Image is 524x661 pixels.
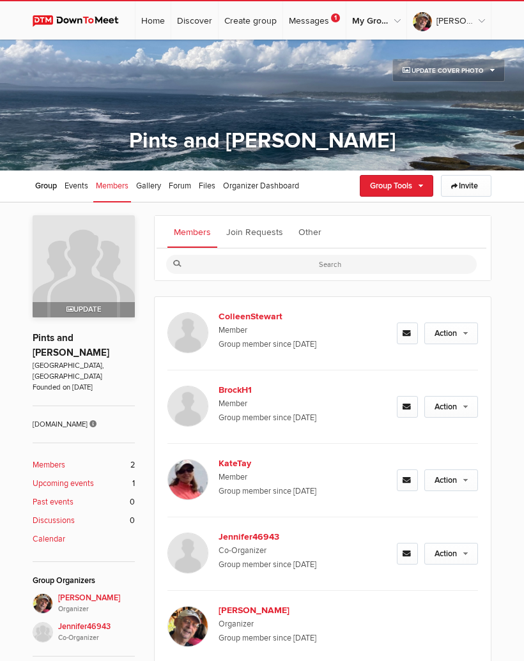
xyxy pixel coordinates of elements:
[219,397,385,411] span: Member
[33,215,135,317] a: Update
[135,1,171,40] a: Home
[167,606,208,647] img: Jim Stewart
[167,459,208,500] img: KateTay
[130,496,135,508] span: 0
[392,59,505,82] a: Update Cover Photo
[292,216,328,248] a: Other
[167,370,385,444] a: BrockH1 Member Group member since [DATE]
[58,604,135,614] i: Organizer
[167,297,385,370] a: ColleenStewart Member Group member since [DATE]
[167,386,208,427] img: BrockH1
[346,1,406,40] a: My Groups
[33,515,135,527] a: Discussions 0
[219,310,318,323] b: ColleenStewart
[220,171,302,202] a: Organizer Dashboard
[424,469,478,491] a: Action
[219,470,385,484] span: Member
[93,171,131,202] a: Members
[220,216,289,248] a: Join Requests
[33,360,135,382] span: [GEOGRAPHIC_DATA], [GEOGRAPHIC_DATA]
[58,592,135,614] span: [PERSON_NAME]
[219,631,385,645] span: Group member since [DATE]
[62,171,91,202] a: Events
[219,558,385,572] span: Group member since [DATE]
[33,575,135,587] div: Group Organizers
[130,515,135,527] span: 0
[424,543,478,565] a: Action
[66,305,102,314] span: Update
[167,216,217,248] a: Members
[219,530,318,543] b: Jennifer46943
[219,337,385,351] span: Group member since [DATE]
[33,459,65,471] b: Members
[134,171,164,202] a: Gallery
[219,543,385,558] span: Co-Organizer
[166,255,477,274] input: Search
[65,181,88,191] span: Events
[167,517,385,591] a: Jennifer46943 Co-Organizer Group member since [DATE]
[33,593,53,614] img: Jim Stewart
[283,1,346,40] a: Messages1
[58,633,135,643] i: Co-Organizer
[33,614,135,643] a: Jennifer46943Co-Organizer
[196,171,218,202] a: Files
[219,457,318,470] b: KateTay
[33,406,135,430] span: [DOMAIN_NAME]
[33,533,65,545] b: Calendar
[136,181,161,191] span: Gallery
[219,323,385,337] span: Member
[169,181,191,191] span: Forum
[166,171,194,202] a: Forum
[424,323,478,344] a: Action
[424,396,478,418] a: Action
[167,312,208,353] img: ColleenStewart
[441,175,491,197] a: Invite
[35,181,57,191] span: Group
[33,478,135,490] a: Upcoming events 1
[33,171,59,202] a: Group
[58,621,135,643] span: Jennifer46943
[219,484,385,498] span: Group member since [DATE]
[219,1,282,40] a: Create group
[167,444,385,517] a: KateTay Member Group member since [DATE]
[33,459,135,471] a: Members 2
[33,622,53,642] img: Jennifer46943
[33,533,135,545] a: Calendar
[33,478,94,490] b: Upcoming events
[33,515,75,527] b: Discussions
[331,13,340,22] span: 1
[219,383,318,397] b: BrockH1
[33,15,130,27] img: DownToMeet
[167,533,208,574] img: Jennifer46943
[219,617,385,631] span: Organizer
[33,496,73,508] b: Past events
[33,593,135,614] a: [PERSON_NAME]Organizer
[129,128,396,154] a: Pints and [PERSON_NAME]
[33,382,135,393] span: Founded on [DATE]
[33,496,135,508] a: Past events 0
[407,1,491,40] a: [PERSON_NAME]
[219,604,318,617] b: [PERSON_NAME]
[33,215,135,317] img: Pints and Peterson
[199,181,215,191] span: Files
[360,175,433,197] a: Group Tools
[96,181,128,191] span: Members
[130,459,135,471] span: 2
[219,411,385,425] span: Group member since [DATE]
[171,1,218,40] a: Discover
[223,181,299,191] span: Organizer Dashboard
[132,478,135,490] span: 1
[33,332,109,359] a: Pints and [PERSON_NAME]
